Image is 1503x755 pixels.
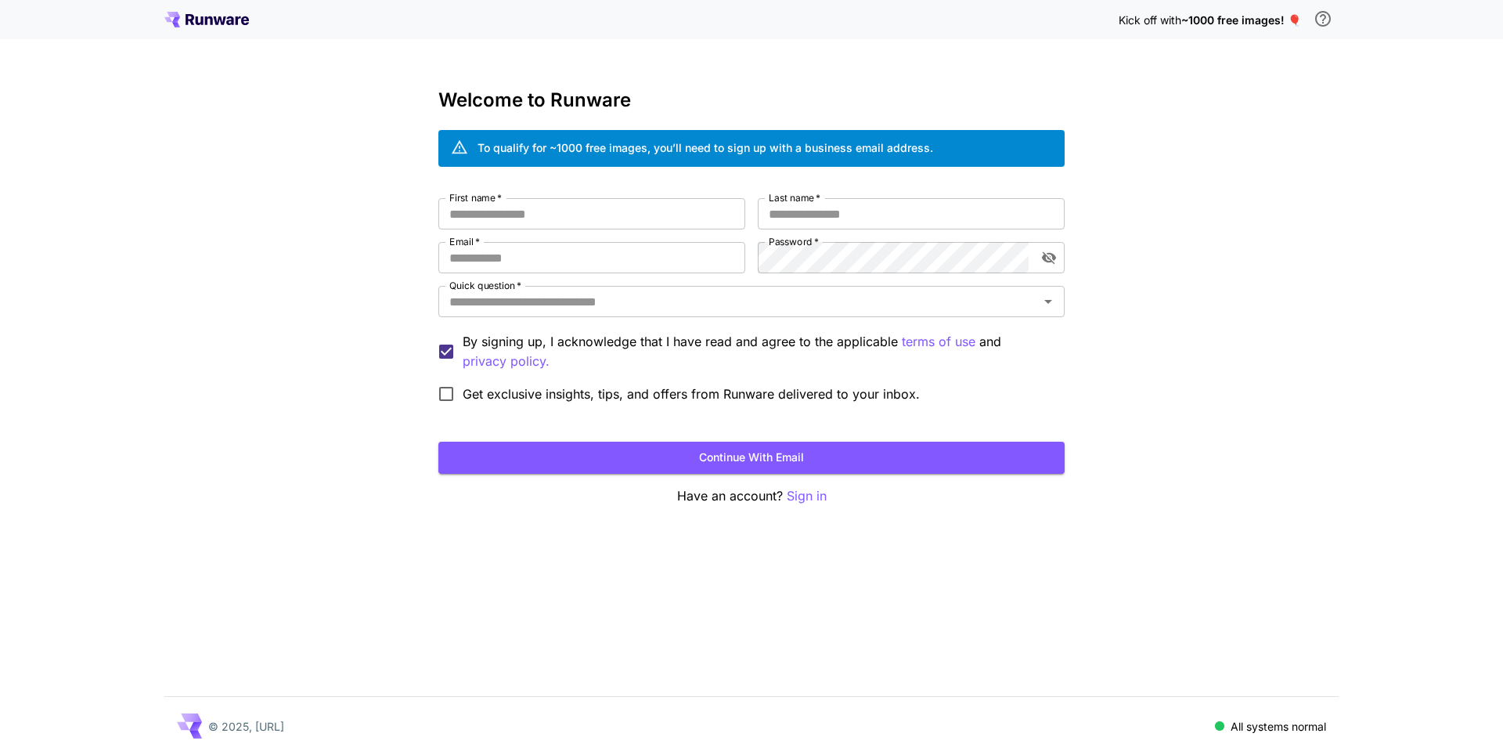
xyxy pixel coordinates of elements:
[208,718,284,735] p: © 2025, [URL]
[902,332,975,352] p: terms of use
[463,352,550,371] button: By signing up, I acknowledge that I have read and agree to the applicable terms of use and
[449,235,480,248] label: Email
[1307,3,1339,34] button: In order to qualify for free credit, you need to sign up with a business email address and click ...
[449,191,502,204] label: First name
[1231,718,1326,735] p: All systems normal
[1181,13,1301,27] span: ~1000 free images! 🎈
[787,486,827,506] button: Sign in
[1035,244,1063,272] button: toggle password visibility
[449,279,521,292] label: Quick question
[769,235,819,248] label: Password
[463,385,920,403] span: Get exclusive insights, tips, and offers from Runware delivered to your inbox.
[463,352,550,371] p: privacy policy.
[1119,13,1181,27] span: Kick off with
[902,332,975,352] button: By signing up, I acknowledge that I have read and agree to the applicable and privacy policy.
[769,191,820,204] label: Last name
[1037,291,1059,312] button: Open
[478,139,933,156] div: To qualify for ~1000 free images, you’ll need to sign up with a business email address.
[438,442,1065,474] button: Continue with email
[438,486,1065,506] p: Have an account?
[463,332,1052,371] p: By signing up, I acknowledge that I have read and agree to the applicable and
[438,89,1065,111] h3: Welcome to Runware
